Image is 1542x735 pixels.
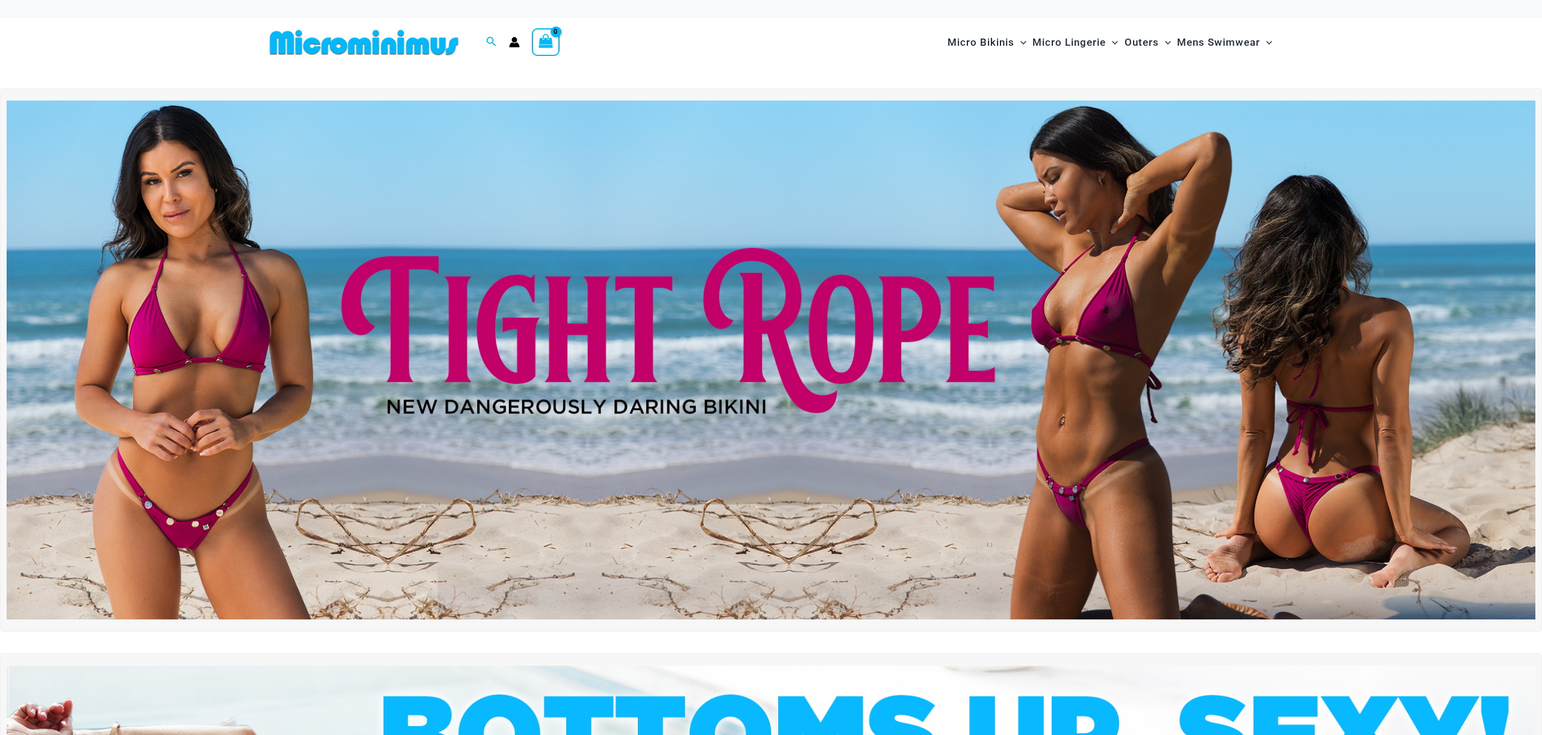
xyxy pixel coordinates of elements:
nav: Site Navigation [943,22,1277,63]
span: Micro Bikinis [947,27,1014,58]
img: Tight Rope Pink Bikini [7,101,1535,620]
a: Search icon link [486,35,497,50]
a: Micro LingerieMenu ToggleMenu Toggle [1029,24,1121,61]
a: View Shopping Cart, empty [532,28,560,56]
span: Menu Toggle [1014,27,1026,58]
span: Menu Toggle [1260,27,1272,58]
span: Mens Swimwear [1177,27,1260,58]
span: Outers [1125,27,1159,58]
a: OutersMenu ToggleMenu Toggle [1122,24,1174,61]
a: Micro BikinisMenu ToggleMenu Toggle [944,24,1029,61]
span: Micro Lingerie [1032,27,1106,58]
span: Menu Toggle [1159,27,1171,58]
img: MM SHOP LOGO FLAT [265,29,463,56]
a: Mens SwimwearMenu ToggleMenu Toggle [1174,24,1275,61]
span: Menu Toggle [1106,27,1118,58]
a: Account icon link [509,37,520,48]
